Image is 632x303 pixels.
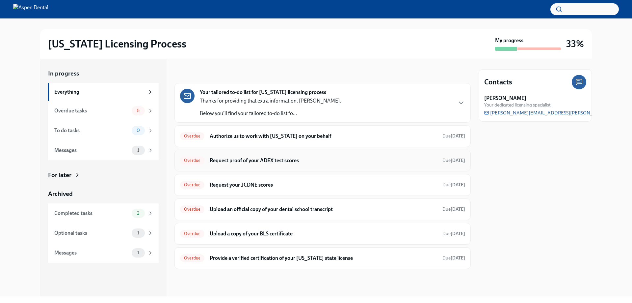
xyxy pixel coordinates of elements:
span: Overdue [180,182,204,187]
a: OverdueRequest proof of your ADEX test scoresDue[DATE] [180,155,465,166]
a: Optional tasks1 [48,223,159,243]
span: 1 [133,230,143,235]
span: Overdue [180,231,204,236]
h6: Request your JCDNE scores [210,181,437,189]
strong: [PERSON_NAME] [484,95,526,102]
span: December 13th, 2024 10:00 [442,206,465,212]
div: For later [48,171,71,179]
a: Overdue tasks6 [48,101,159,121]
h6: Upload a copy of your BLS certificate [210,230,437,237]
a: In progress [48,69,159,78]
span: 0 [133,128,144,133]
strong: [DATE] [451,182,465,188]
h4: Contacts [484,77,512,87]
span: 6 [133,108,144,113]
strong: My progress [495,37,523,44]
span: Due [442,158,465,163]
div: Messages [54,249,129,257]
span: Due [442,182,465,188]
div: Completed tasks [54,210,129,217]
a: OverdueAuthorize us to work with [US_STATE] on your behalfDue[DATE] [180,131,465,141]
span: 2 [133,211,143,216]
p: Below you'll find your tailored to-do list fo... [200,110,341,117]
span: Due [442,255,465,261]
strong: [DATE] [451,231,465,236]
span: Your dedicated licensing specialist [484,102,551,108]
span: November 20th, 2024 10:00 [442,182,465,188]
div: Everything [54,88,145,96]
h2: [US_STATE] Licensing Process [48,37,186,50]
div: Overdue tasks [54,107,129,114]
a: Archived [48,190,159,198]
span: Due [442,133,465,139]
p: Thanks for providing that extra information, [PERSON_NAME]. [200,97,341,105]
span: Overdue [180,256,204,260]
h3: 33% [566,38,584,50]
a: OverdueUpload a copy of your BLS certificateDue[DATE] [180,228,465,239]
a: Messages1 [48,243,159,263]
a: OverdueUpload an official copy of your dental school transcriptDue[DATE] [180,204,465,215]
span: Due [442,206,465,212]
span: Overdue [180,207,204,212]
a: Completed tasks2 [48,203,159,223]
a: OverdueRequest your JCDNE scoresDue[DATE] [180,180,465,190]
div: Optional tasks [54,229,129,237]
span: Overdue [180,158,204,163]
img: Aspen Dental [13,4,48,15]
strong: [DATE] [451,133,465,139]
span: 1 [133,250,143,255]
div: Messages [54,147,129,154]
h6: Upload an official copy of your dental school transcript [210,206,437,213]
span: November 29th, 2024 10:00 [442,255,465,261]
div: In progress [174,69,205,78]
span: 1 [133,148,143,153]
a: OverdueProvide a verified certification of your [US_STATE] state licenseDue[DATE] [180,253,465,263]
a: For later [48,171,159,179]
a: To do tasks0 [48,121,159,140]
span: November 20th, 2024 10:00 [442,230,465,237]
a: Messages1 [48,140,159,160]
strong: [DATE] [451,158,465,163]
span: Due [442,231,465,236]
div: To do tasks [54,127,129,134]
span: Overdue [180,134,204,138]
span: November 20th, 2024 10:00 [442,157,465,164]
h6: Provide a verified certification of your [US_STATE] state license [210,255,437,262]
span: November 29th, 2024 10:00 [442,133,465,139]
h6: Authorize us to work with [US_STATE] on your behalf [210,133,437,140]
strong: [DATE] [451,255,465,261]
strong: Your tailored to-do list for [US_STATE] licensing process [200,89,326,96]
strong: [DATE] [451,206,465,212]
h6: Request proof of your ADEX test scores [210,157,437,164]
a: Everything [48,83,159,101]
